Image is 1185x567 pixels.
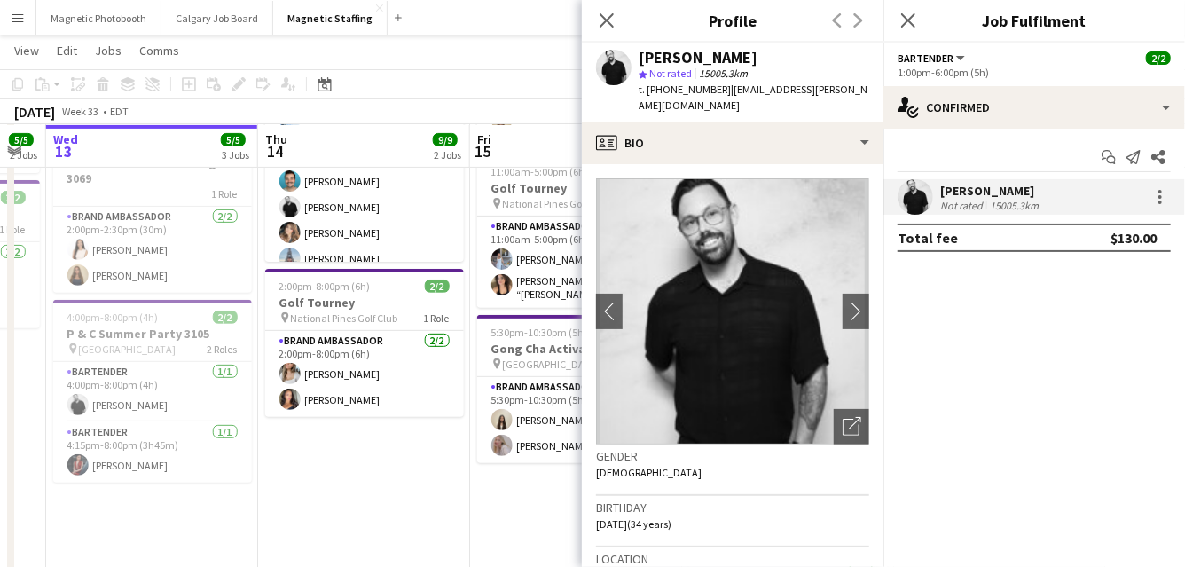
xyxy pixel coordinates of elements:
button: Magnetic Staffing [273,1,388,35]
span: 2/2 [425,280,450,293]
app-job-card: 5:30pm-10:30pm (5h)2/2Gong Cha Activation 3084 [GEOGRAPHIC_DATA]1 RoleBrand Ambassador2/25:30pm-1... [477,315,676,463]
h3: P & C Summer Party 3105 [53,326,252,342]
span: 5/5 [9,133,34,146]
div: Confirmed [883,86,1185,129]
span: National Pines Golf Club [503,197,610,210]
h3: Gong Cha Activation 3084 [477,341,676,357]
span: [GEOGRAPHIC_DATA] [503,358,600,371]
span: | [EMAIL_ADDRESS][PERSON_NAME][DOMAIN_NAME] [639,83,867,112]
div: Not rated [940,199,986,212]
h3: Location [596,551,869,567]
span: View [14,43,39,59]
span: 11:00am-5:00pm (6h) [491,165,589,178]
app-job-card: 2:00pm-8:00pm (6h)2/2Golf Tourney National Pines Golf Club1 RoleBrand Ambassador2/22:00pm-8:00pm ... [265,269,464,417]
span: 15 [475,141,491,161]
div: 2 Jobs [10,148,37,161]
div: 15005.3km [986,199,1042,212]
h3: Birthday [596,500,869,516]
app-card-role: Brand Ambassador7/712:30pm-3:30pm (3h)[PERSON_NAME][PERSON_NAME][PERSON_NAME][PERSON_NAME][PERSON... [265,61,464,276]
app-card-role: Brand Ambassador2/211:00am-5:00pm (6h)[PERSON_NAME][PERSON_NAME] “[PERSON_NAME]” [PERSON_NAME] [477,217,676,308]
div: 1:00pm-6:00pm (5h) [898,66,1171,79]
span: [DATE] (34 years) [596,517,671,531]
span: 1 Role [212,187,238,201]
button: Calgary Job Board [161,1,273,35]
button: Magnetic Photobooth [36,1,161,35]
span: Thu [265,131,287,147]
span: 2/2 [213,311,238,324]
span: 2 Roles [208,343,238,356]
a: Edit [50,39,84,62]
span: Wed [53,131,78,147]
div: [PERSON_NAME] [940,183,1042,199]
span: 15005.3km [695,67,751,80]
h3: Gender [596,448,869,464]
span: 2/2 [1,191,26,204]
span: Edit [57,43,77,59]
h3: Golf Tourney [265,295,464,311]
app-card-role: Brand Ambassador2/22:00pm-8:00pm (6h)[PERSON_NAME][PERSON_NAME] [265,331,464,417]
div: [DATE] [14,103,55,121]
span: National Pines Golf Club [291,311,398,325]
span: 4:00pm-8:00pm (4h) [67,311,159,324]
span: t. [PHONE_NUMBER] [639,83,731,96]
div: Open photos pop-in [834,409,869,445]
app-card-role: Bartender1/14:15pm-8:00pm (3h45m)[PERSON_NAME] [53,422,252,483]
app-card-role: Bartender1/14:00pm-8:00pm (4h)[PERSON_NAME] [53,362,252,422]
span: 2:00pm-8:00pm (6h) [279,280,371,293]
button: Bartender [898,51,968,65]
span: 14 [263,141,287,161]
app-job-card: 4:00pm-8:00pm (4h)2/2P & C Summer Party 3105 [GEOGRAPHIC_DATA]2 RolesBartender1/14:00pm-8:00pm (4... [53,300,252,483]
span: 1 Role [424,311,450,325]
span: Jobs [95,43,122,59]
h3: Golf Tourney [477,180,676,196]
div: Bio [582,122,883,164]
div: Total fee [898,229,958,247]
app-card-role: Brand Ambassador2/22:00pm-2:30pm (30m)[PERSON_NAME][PERSON_NAME] [53,207,252,293]
span: Bartender [898,51,953,65]
span: 5:30pm-10:30pm (5h) [491,326,588,339]
h3: Profile [582,9,883,32]
span: [GEOGRAPHIC_DATA] [79,343,177,356]
div: 3 Jobs [222,148,249,161]
img: Crew avatar or photo [596,178,869,445]
app-job-card: 2:00pm-2:30pm (30m)2/2BMW Golf Virtual Training 30691 RoleBrand Ambassador2/22:00pm-2:30pm (30m)[... [53,129,252,293]
app-job-card: 11:00am-5:00pm (6h)2/2Golf Tourney National Pines Golf Club1 RoleBrand Ambassador2/211:00am-5:00p... [477,154,676,308]
span: Comms [139,43,179,59]
app-card-role: Brand Ambassador2/25:30pm-10:30pm (5h)[PERSON_NAME][PERSON_NAME] [477,377,676,463]
a: Comms [132,39,186,62]
span: 5/5 [221,133,246,146]
div: 2 Jobs [434,148,461,161]
span: 9/9 [433,133,458,146]
span: [DEMOGRAPHIC_DATA] [596,466,702,479]
span: Week 33 [59,105,103,118]
span: 13 [51,141,78,161]
a: Jobs [88,39,129,62]
h3: Job Fulfilment [883,9,1185,32]
span: Fri [477,131,491,147]
span: 2/2 [1146,51,1171,65]
div: [PERSON_NAME] [639,50,757,66]
div: EDT [110,105,129,118]
h3: BMW Golf Virtual Training 3069 [53,154,252,186]
a: View [7,39,46,62]
div: $130.00 [1110,229,1157,247]
span: Not rated [649,67,692,80]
